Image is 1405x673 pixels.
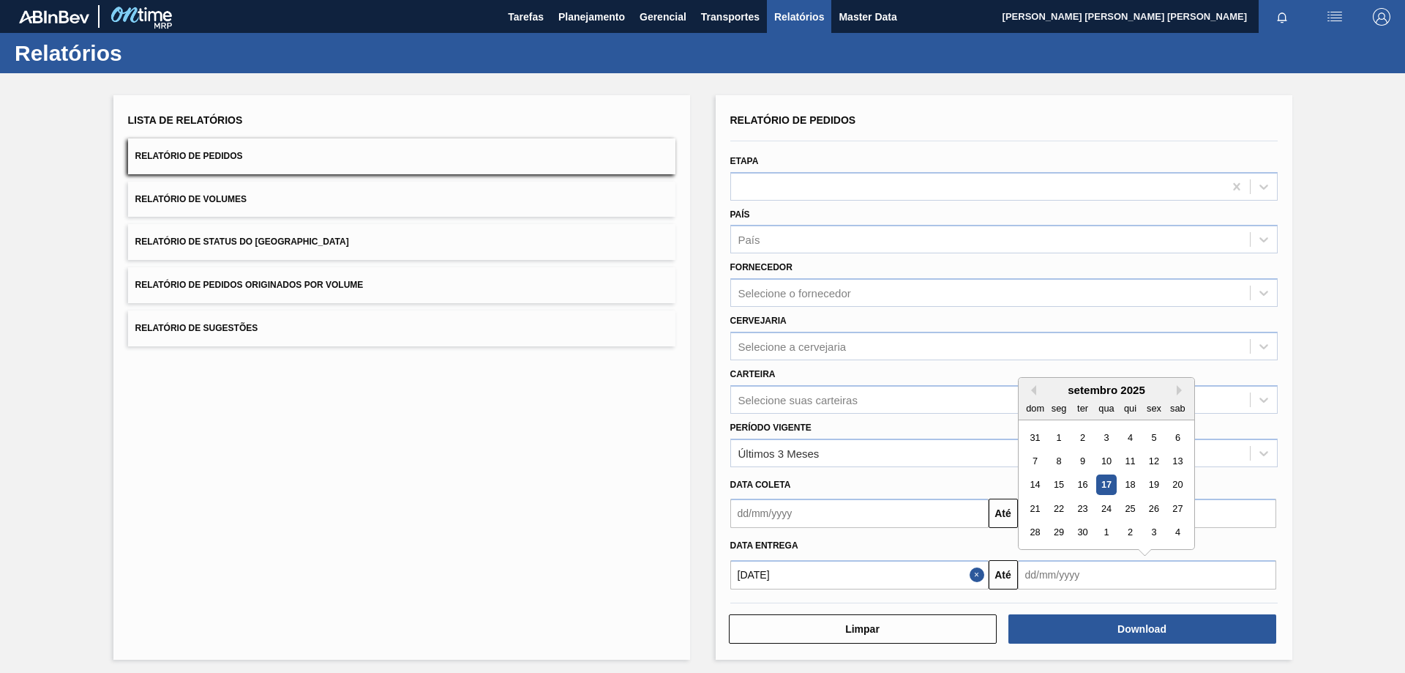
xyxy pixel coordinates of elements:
label: Fornecedor [730,262,793,272]
button: Relatório de Pedidos Originados por Volume [128,267,675,303]
div: Choose domingo, 28 de setembro de 2025 [1025,523,1045,543]
div: Choose quinta-feira, 11 de setembro de 2025 [1120,451,1139,471]
div: Choose quinta-feira, 2 de outubro de 2025 [1120,523,1139,543]
button: Até [989,499,1018,528]
div: dom [1025,398,1045,418]
button: Limpar [729,614,997,644]
h1: Relatórios [15,45,274,62]
div: Choose terça-feira, 23 de setembro de 2025 [1072,499,1092,518]
button: Notificações [1259,7,1305,27]
div: Choose sexta-feira, 5 de setembro de 2025 [1144,428,1164,447]
div: Choose domingo, 14 de setembro de 2025 [1025,475,1045,495]
span: Lista de Relatórios [128,114,243,126]
label: Etapa [730,156,759,166]
span: Relatórios [774,8,824,26]
div: setembro 2025 [1019,384,1194,396]
div: Choose terça-feira, 16 de setembro de 2025 [1072,475,1092,495]
div: Choose sábado, 6 de setembro de 2025 [1167,428,1187,447]
div: qua [1096,398,1116,418]
div: Choose quarta-feira, 17 de setembro de 2025 [1096,475,1116,495]
div: Choose domingo, 31 de agosto de 2025 [1025,428,1045,447]
div: Choose domingo, 7 de setembro de 2025 [1025,451,1045,471]
div: Choose terça-feira, 30 de setembro de 2025 [1072,523,1092,543]
span: Data coleta [730,480,791,490]
div: Choose domingo, 21 de setembro de 2025 [1025,499,1045,518]
img: Logout [1373,8,1390,26]
button: Close [970,560,989,590]
div: Choose quarta-feira, 1 de outubro de 2025 [1096,523,1116,543]
span: Relatório de Status do [GEOGRAPHIC_DATA] [135,237,349,247]
div: Choose segunda-feira, 29 de setembro de 2025 [1049,523,1068,543]
div: Choose segunda-feira, 22 de setembro de 2025 [1049,499,1068,518]
div: Selecione a cervejaria [738,340,847,352]
span: Master Data [839,8,896,26]
span: Relatório de Pedidos Originados por Volume [135,280,364,290]
span: Planejamento [558,8,625,26]
div: Choose sexta-feira, 19 de setembro de 2025 [1144,475,1164,495]
span: Relatório de Pedidos [730,114,856,126]
button: Até [989,560,1018,590]
span: Data entrega [730,540,798,551]
div: Choose sexta-feira, 3 de outubro de 2025 [1144,523,1164,543]
span: Gerencial [640,8,686,26]
div: Últimos 3 Meses [738,447,820,459]
button: Relatório de Pedidos [128,138,675,174]
span: Relatório de Sugestões [135,323,258,333]
label: País [730,209,750,220]
div: Selecione o fornecedor [738,287,851,300]
span: Relatório de Pedidos [135,151,243,161]
label: Carteira [730,369,776,379]
button: Next Month [1177,385,1187,395]
div: month 2025-09 [1023,425,1189,544]
button: Relatório de Status do [GEOGRAPHIC_DATA] [128,224,675,260]
label: Cervejaria [730,316,787,326]
div: Choose sexta-feira, 12 de setembro de 2025 [1144,451,1164,471]
button: Relatório de Sugestões [128,311,675,346]
div: Choose quarta-feira, 3 de setembro de 2025 [1096,428,1116,447]
input: dd/mm/yyyy [1018,560,1276,590]
img: userActions [1326,8,1344,26]
div: Choose terça-feira, 2 de setembro de 2025 [1072,428,1092,447]
div: País [738,234,760,246]
div: qui [1120,398,1139,418]
div: sab [1167,398,1187,418]
div: Choose quarta-feira, 10 de setembro de 2025 [1096,451,1116,471]
button: Relatório de Volumes [128,182,675,217]
div: ter [1072,398,1092,418]
div: seg [1049,398,1068,418]
div: sex [1144,398,1164,418]
div: Choose segunda-feira, 15 de setembro de 2025 [1049,475,1068,495]
div: Choose terça-feira, 9 de setembro de 2025 [1072,451,1092,471]
button: Download [1008,614,1276,644]
div: Selecione suas carteiras [738,393,858,406]
div: Choose segunda-feira, 8 de setembro de 2025 [1049,451,1068,471]
span: Tarefas [508,8,544,26]
button: Previous Month [1026,385,1036,395]
div: Choose sábado, 4 de outubro de 2025 [1167,523,1187,543]
div: Choose quinta-feira, 25 de setembro de 2025 [1120,499,1139,518]
div: Choose sábado, 13 de setembro de 2025 [1167,451,1187,471]
div: Choose sábado, 20 de setembro de 2025 [1167,475,1187,495]
div: Choose segunda-feira, 1 de setembro de 2025 [1049,428,1068,447]
label: Período Vigente [730,423,812,433]
span: Transportes [701,8,760,26]
img: TNhmsLtSVTkK8tSr43FrP2fwEKptu5GPRR3wAAAABJRU5ErkJggg== [19,10,89,23]
div: Choose sexta-feira, 26 de setembro de 2025 [1144,499,1164,518]
input: dd/mm/yyyy [730,499,989,528]
input: dd/mm/yyyy [730,560,989,590]
div: Choose quinta-feira, 18 de setembro de 2025 [1120,475,1139,495]
div: Choose quinta-feira, 4 de setembro de 2025 [1120,428,1139,447]
span: Relatório de Volumes [135,194,247,204]
div: Choose sábado, 27 de setembro de 2025 [1167,499,1187,518]
div: Choose quarta-feira, 24 de setembro de 2025 [1096,499,1116,518]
